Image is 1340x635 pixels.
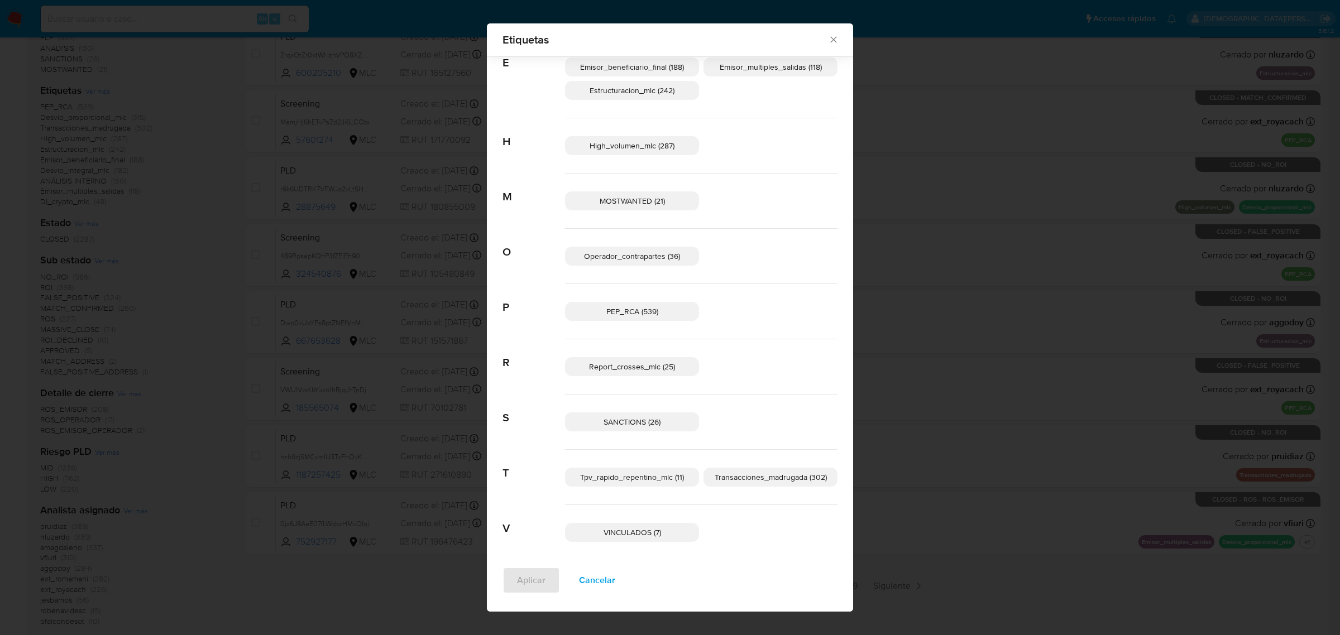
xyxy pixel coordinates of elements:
[828,34,838,44] button: Cerrar
[703,468,837,487] div: Transacciones_madrugada (302)
[580,61,684,73] span: Emisor_beneficiario_final (188)
[565,81,699,100] div: Estructuracion_mlc (242)
[502,174,565,204] span: M
[502,284,565,314] span: P
[565,57,699,76] div: Emisor_beneficiario_final (188)
[590,140,674,151] span: High_volumen_mlc (287)
[580,472,684,483] span: Tpv_rapido_repentino_mlc (11)
[565,468,699,487] div: Tpv_rapido_repentino_mlc (11)
[565,247,699,266] div: Operador_contrapartes (36)
[715,472,827,483] span: Transacciones_madrugada (302)
[590,85,674,96] span: Estructuracion_mlc (242)
[502,450,565,480] span: T
[565,191,699,210] div: MOSTWANTED (21)
[604,416,661,427] span: SANCTIONS (26)
[565,523,699,542] div: VINCULADOS (7)
[565,357,699,376] div: Report_crosses_mlc (25)
[600,195,665,206] span: MOSTWANTED (21)
[720,61,822,73] span: Emisor_multiples_salidas (118)
[502,34,828,45] span: Etiquetas
[502,229,565,259] span: O
[502,118,565,148] span: H
[502,505,565,535] span: V
[565,302,699,321] div: PEP_RCA (539)
[604,527,661,538] span: VINCULADOS (7)
[502,339,565,369] span: R
[606,306,658,317] span: PEP_RCA (539)
[565,412,699,431] div: SANCTIONS (26)
[703,57,837,76] div: Emisor_multiples_salidas (118)
[579,568,615,593] span: Cancelar
[502,395,565,425] span: S
[589,361,675,372] span: Report_crosses_mlc (25)
[564,567,630,594] button: Cancelar
[565,136,699,155] div: High_volumen_mlc (287)
[584,251,680,262] span: Operador_contrapartes (36)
